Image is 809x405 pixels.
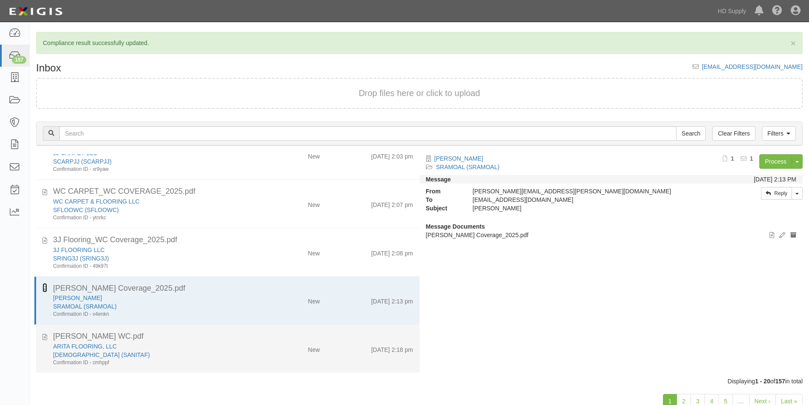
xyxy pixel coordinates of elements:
div: Confirmation ID - cmhppf [53,359,258,366]
i: View [770,232,774,238]
i: Archive document [790,232,796,238]
b: 1 [731,155,734,162]
div: [PERSON_NAME][EMAIL_ADDRESS][PERSON_NAME][DOMAIN_NAME] [466,187,701,195]
a: WC CARPET & FLOORING LLC [53,198,140,205]
div: ALBERTO RAMOS [466,204,701,212]
strong: From [420,187,466,195]
div: New [308,246,320,258]
div: New [308,294,320,306]
a: ARITA FLOORING, LLC [53,343,117,350]
div: Displaying of in total [30,377,809,385]
a: SFLOOWC (SFLOOWC) [53,207,119,213]
input: Search [676,126,706,141]
a: SRAMOAL (SRAMOAL) [436,164,500,170]
button: Drop files here or click to upload [359,87,480,99]
a: Process [759,154,792,169]
div: SRING3J (SRING3J) [53,254,258,263]
div: 3J Flooring_WC Coverage_2025.pdf [53,235,413,246]
a: SRAMOAL (SRAMOAL) [53,303,117,310]
span: × [791,38,796,48]
div: [DATE] 2:03 pm [371,149,413,161]
div: SFLOOWC (SFLOOWC) [53,206,258,214]
div: [DATE] 2:07 pm [371,197,413,209]
b: 1 [750,155,753,162]
a: SCARPJJ (SCARPJJ) [53,158,112,165]
h1: Inbox [36,62,61,74]
b: 1 - 20 [755,378,770,385]
div: Confirmation ID - 49k97t [53,263,258,270]
div: New [308,342,320,354]
div: ALBERTO RAMOS [53,294,258,302]
p: Compliance result successfully updated. [43,39,796,47]
button: Close [791,39,796,48]
strong: Subject [420,204,466,212]
b: 157 [775,378,785,385]
div: SCARPJJ (SCARPJJ) [53,157,258,166]
div: SRAMOAL (SRAMOAL) [53,302,258,311]
div: [DATE] 2:08 pm [371,246,413,258]
div: [DATE] 2:18 pm [371,342,413,354]
a: SRING3J (SRING3J) [53,255,109,262]
a: Clear Filters [712,126,755,141]
div: Emerson Sarita WC.pdf [53,331,413,342]
a: [PERSON_NAME] [434,155,483,162]
i: Help Center - Complianz [772,6,782,16]
a: [DEMOGRAPHIC_DATA] (SANITAF) [53,351,150,358]
input: Search [59,126,677,141]
div: Confirmation ID - ytnrkc [53,214,258,221]
div: 3J FLOORING LLC [53,246,258,254]
div: WC CARPET_WC COVERAGE_2025.pdf [53,186,413,197]
div: ARITA FLOORING, LLC [53,342,258,351]
a: HD Supply [713,3,750,20]
a: [PERSON_NAME] [53,295,102,301]
strong: Message [426,176,451,183]
strong: To [420,195,466,204]
a: Filters [762,126,796,141]
div: Confirmation ID - xr9yaw [53,166,258,173]
div: Alberto Ramos Gonzalez_WC Coverage_2025.pdf [53,283,413,294]
div: [DATE] 2:13 pm [371,294,413,306]
div: agreement-vctj4p@hdsupply.complianz.com [466,195,701,204]
img: logo-5460c22ac91f19d4615b14bd174203de0afe785f0fc80cf4dbbc73dc1793850b.png [6,4,65,19]
a: 3J FLOORING LLC [53,246,104,253]
div: New [308,149,320,161]
div: SANITAF (SANITAF) [53,351,258,359]
p: [PERSON_NAME] Coverage_2025.pdf [426,231,797,239]
div: Confirmation ID - v4enkn [53,311,258,318]
div: [DATE] 2:13 PM [754,175,796,184]
a: Reply [761,187,792,200]
a: [EMAIL_ADDRESS][DOMAIN_NAME] [702,63,803,70]
div: WC CARPET & FLOORING LLC [53,197,258,206]
div: 157 [12,56,26,64]
i: Edit document [779,232,785,238]
div: New [308,197,320,209]
strong: Message Documents [426,223,485,230]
